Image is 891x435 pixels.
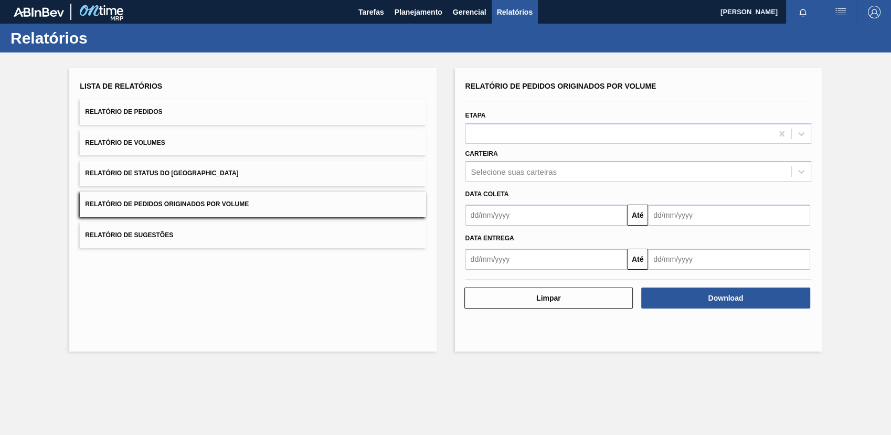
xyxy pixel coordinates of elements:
h1: Relatórios [10,32,197,44]
div: Selecione suas carteiras [471,167,557,176]
button: Relatório de Pedidos Originados por Volume [80,192,426,217]
span: Lista de Relatórios [80,82,162,90]
button: Limpar [464,288,633,309]
button: Download [641,288,810,309]
span: Relatório de Status do [GEOGRAPHIC_DATA] [85,169,238,177]
button: Até [627,249,648,270]
span: Relatório de Sugestões [85,231,173,239]
button: Relatório de Status do [GEOGRAPHIC_DATA] [80,161,426,186]
span: Relatório de Pedidos Originados por Volume [465,82,656,90]
span: Tarefas [358,6,384,18]
button: Até [627,205,648,226]
span: Relatório de Pedidos Originados por Volume [85,200,249,208]
input: dd/mm/yyyy [648,205,810,226]
img: Logout [868,6,881,18]
span: Gerencial [453,6,486,18]
input: dd/mm/yyyy [465,249,628,270]
input: dd/mm/yyyy [648,249,810,270]
input: dd/mm/yyyy [465,205,628,226]
span: Relatórios [497,6,533,18]
button: Notificações [786,5,820,19]
span: Planejamento [395,6,442,18]
button: Relatório de Volumes [80,130,426,156]
span: Data coleta [465,190,509,198]
button: Relatório de Pedidos [80,99,426,125]
button: Relatório de Sugestões [80,222,426,248]
img: userActions [834,6,847,18]
label: Etapa [465,112,486,119]
img: TNhmsLtSVTkK8tSr43FrP2fwEKptu5GPRR3wAAAABJRU5ErkJggg== [14,7,64,17]
span: Data entrega [465,235,514,242]
label: Carteira [465,150,498,157]
span: Relatório de Volumes [85,139,165,146]
span: Relatório de Pedidos [85,108,162,115]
